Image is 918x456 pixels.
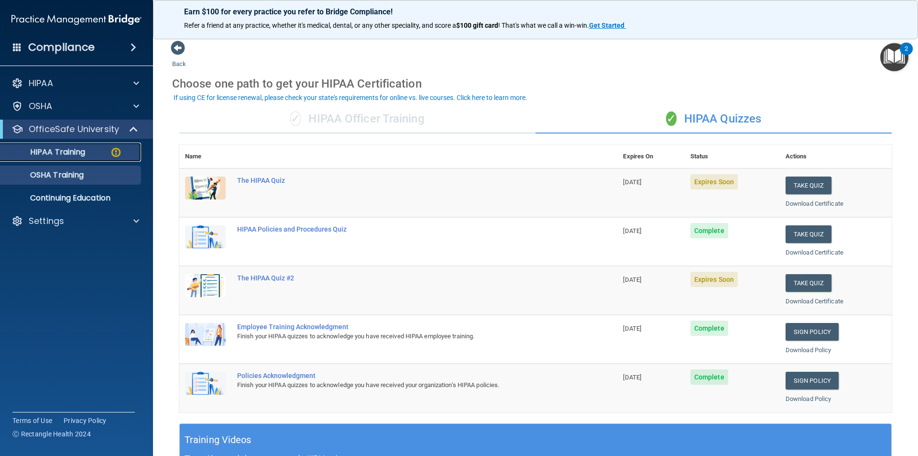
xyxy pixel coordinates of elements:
div: The HIPAA Quiz [237,177,569,184]
strong: Get Started [589,22,624,29]
span: Expires Soon [690,174,738,189]
a: Settings [11,215,139,227]
p: OSHA Training [6,170,84,180]
div: The HIPAA Quiz #2 [237,274,569,282]
a: Terms of Use [12,416,52,425]
button: Take Quiz [786,274,831,292]
span: Refer a friend at any practice, whether it's medical, dental, or any other speciality, and score a [184,22,456,29]
div: Choose one path to get your HIPAA Certification [172,70,899,98]
a: OSHA [11,100,139,112]
span: [DATE] [623,276,641,283]
h5: Training Videos [185,432,251,448]
a: Sign Policy [786,323,839,341]
span: [DATE] [623,325,641,332]
span: Complete [690,321,728,336]
a: Privacy Policy [64,416,107,425]
p: HIPAA [29,78,53,89]
th: Name [179,145,231,168]
th: Expires On [617,145,684,168]
a: Download Certificate [786,200,843,207]
span: [DATE] [623,227,641,234]
h4: Compliance [28,41,95,54]
div: HIPAA Quizzes [535,105,892,133]
div: HIPAA Officer Training [179,105,535,133]
a: Back [172,49,186,67]
p: OfficeSafe University [29,123,119,135]
button: Take Quiz [786,225,831,243]
span: Complete [690,369,728,385]
span: ✓ [290,111,301,126]
div: Finish your HIPAA quizzes to acknowledge you have received HIPAA employee training. [237,331,569,342]
p: HIPAA Training [6,147,85,157]
p: Earn $100 for every practice you refer to Bridge Compliance! [184,7,887,16]
button: Take Quiz [786,177,831,194]
img: warning-circle.0cc9ac19.png [110,146,122,158]
a: OfficeSafe University [11,123,139,135]
img: PMB logo [11,10,142,29]
a: Sign Policy [786,372,839,389]
th: Status [685,145,780,168]
span: [DATE] [623,178,641,186]
span: ✓ [666,111,677,126]
span: Ⓒ Rectangle Health 2024 [12,429,91,439]
th: Actions [780,145,892,168]
a: Get Started [589,22,626,29]
a: Download Policy [786,395,831,402]
button: Open Resource Center, 2 new notifications [880,43,908,71]
span: Expires Soon [690,272,738,287]
button: If using CE for license renewal, please check your state's requirements for online vs. live cours... [172,93,529,102]
div: Finish your HIPAA quizzes to acknowledge you have received your organization’s HIPAA policies. [237,379,569,391]
strong: $100 gift card [456,22,498,29]
div: If using CE for license renewal, please check your state's requirements for online vs. live cours... [174,94,527,101]
span: [DATE] [623,374,641,381]
a: Download Certificate [786,249,843,256]
p: OSHA [29,100,53,112]
p: Settings [29,215,64,227]
a: HIPAA [11,78,139,89]
div: 2 [905,49,908,61]
p: Continuing Education [6,193,137,203]
a: Download Policy [786,346,831,354]
span: ! That's what we call a win-win. [498,22,589,29]
div: Policies Acknowledgment [237,372,569,379]
a: Download Certificate [786,298,843,305]
div: Employee Training Acknowledgment [237,323,569,331]
span: Complete [690,223,728,238]
div: HIPAA Policies and Procedures Quiz [237,225,569,233]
